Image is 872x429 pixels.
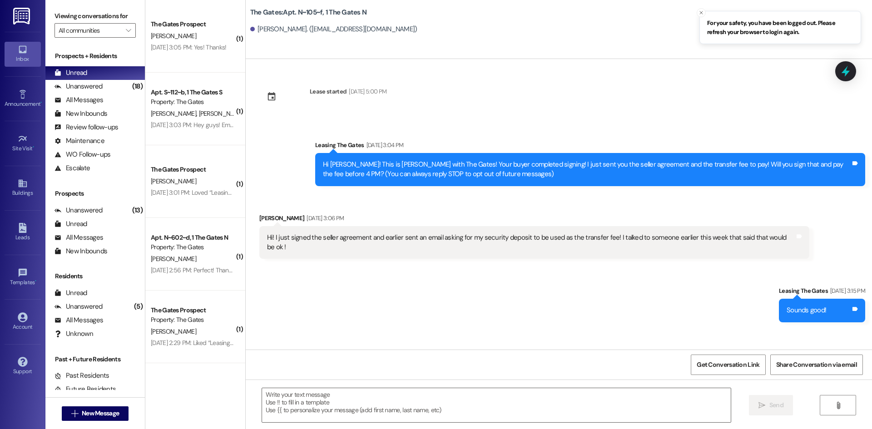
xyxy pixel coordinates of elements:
div: (18) [130,79,145,94]
span: Send [769,400,783,410]
div: Hi [PERSON_NAME]! This is [PERSON_NAME] with The Gates! Your buyer completed signing! I just sent... [323,160,851,179]
input: All communities [59,23,121,38]
b: The Gates: Apt. N~105~f, 1 The Gates N [250,8,367,17]
span: [PERSON_NAME] [151,177,196,185]
div: Unanswered [54,82,103,91]
button: Share Conversation via email [770,355,863,375]
div: Apt. S~112~b, 1 The Gates S [151,88,235,97]
div: Unanswered [54,206,103,215]
div: WO Follow-ups [54,150,110,159]
div: [DATE] 3:06 PM [304,213,344,223]
div: Leasing The Gates [779,286,865,299]
span: Get Conversation Link [697,360,759,370]
div: [DATE] 3:04 PM [364,140,404,150]
div: Property: The Gates [151,97,235,107]
div: New Inbounds [54,247,107,256]
div: The Gates Prospect [151,306,235,315]
button: Send [749,395,793,415]
div: All Messages [54,95,103,105]
span: [PERSON_NAME] [151,255,196,263]
label: Viewing conversations for [54,9,136,23]
div: Future Residents [54,385,116,394]
div: [DATE] 3:01 PM: Loved “Leasing The Gates (The Gates): You are totally okay! It looks like that ha... [151,188,438,197]
div: The Gates Prospect [151,20,235,29]
img: ResiDesk Logo [13,8,32,25]
div: [PERSON_NAME]. ([EMAIL_ADDRESS][DOMAIN_NAME]) [250,25,417,34]
a: Site Visit • [5,131,41,156]
div: Lease started [310,87,347,96]
a: Buildings [5,176,41,200]
div: (5) [132,300,145,314]
div: Apt. N~602~d, 1 The Gates N [151,233,235,242]
div: Past Residents [54,371,109,380]
div: [PERSON_NAME] [259,213,809,226]
div: Escalate [54,163,90,173]
div: Hi! I just signed the seller agreement and earlier sent an email asking for my security deposit t... [267,233,795,252]
div: [DATE] 3:15 PM [828,286,865,296]
div: Prospects [45,189,145,198]
button: New Message [62,406,129,421]
div: [DATE] 2:56 PM: Perfect! Thank you! [151,266,244,274]
div: Review follow-ups [54,123,118,132]
span: • [40,99,42,106]
div: [DATE] 2:29 PM: Liked “Leasing The Gates (The Gates): Will you respond to the placement email you... [151,339,672,347]
div: [DATE] 3:05 PM: Yes! Thanks! [151,43,226,51]
span: New Message [82,409,119,418]
span: For your safety, you have been logged out. Please refresh your browser to login again. [707,19,853,36]
a: Leads [5,220,41,245]
div: Unknown [54,329,93,339]
div: Unread [54,68,87,78]
i:  [71,410,78,417]
button: Get Conversation Link [691,355,765,375]
a: Inbox [5,42,41,66]
span: • [35,278,36,284]
div: Prospects + Residents [45,51,145,61]
div: Unread [54,219,87,229]
div: (13) [130,203,145,217]
i:  [126,27,131,34]
div: Past + Future Residents [45,355,145,364]
div: Leasing The Gates [315,140,865,153]
span: [PERSON_NAME] [151,327,196,335]
i:  [758,402,765,409]
span: [PERSON_NAME] [198,109,244,118]
div: New Inbounds [54,109,107,118]
span: Share Conversation via email [776,360,857,370]
div: Maintenance [54,136,104,146]
a: Account [5,310,41,334]
a: Templates • [5,265,41,290]
div: Property: The Gates [151,242,235,252]
i:  [835,402,842,409]
div: [DATE] 5:00 PM [347,87,386,96]
span: [PERSON_NAME] [151,32,196,40]
div: Property: The Gates [151,315,235,325]
div: Residents [45,271,145,281]
a: Support [5,354,41,379]
div: Sounds good! [787,306,826,315]
div: All Messages [54,316,103,325]
div: The Gates Prospect [151,165,235,174]
div: Unanswered [54,302,103,311]
div: All Messages [54,233,103,242]
span: [PERSON_NAME] [151,109,199,118]
button: Close toast [697,8,706,17]
span: • [33,144,34,150]
div: Unread [54,288,87,298]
